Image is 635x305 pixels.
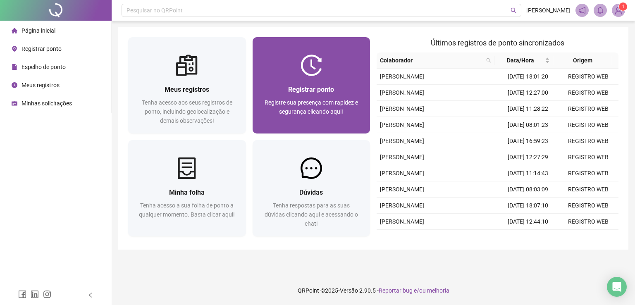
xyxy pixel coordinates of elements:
td: [DATE] 12:44:10 [498,214,558,230]
td: REGISTRO WEB [558,101,618,117]
span: file [12,64,17,70]
span: search [485,54,493,67]
span: [PERSON_NAME] [380,122,424,128]
td: REGISTRO WEB [558,198,618,214]
span: instagram [43,290,51,298]
span: Minha folha [169,188,205,196]
span: Colaborador [380,56,483,65]
span: home [12,28,17,33]
td: REGISTRO WEB [558,214,618,230]
span: left [88,292,93,298]
td: REGISTRO WEB [558,133,618,149]
span: Tenha acesso a sua folha de ponto a qualquer momento. Basta clicar aqui! [139,202,235,218]
span: schedule [12,100,17,106]
td: [DATE] 12:27:00 [498,85,558,101]
td: REGISTRO WEB [558,85,618,101]
td: REGISTRO WEB [558,230,618,246]
span: 1 [622,4,625,10]
span: [PERSON_NAME] [380,105,424,112]
td: [DATE] 16:59:23 [498,133,558,149]
span: Data/Hora [498,56,543,65]
span: [PERSON_NAME] [380,138,424,144]
span: linkedin [31,290,39,298]
span: Últimos registros de ponto sincronizados [431,38,564,47]
div: Open Intercom Messenger [607,277,627,297]
span: [PERSON_NAME] [380,73,424,80]
span: Meus registros [21,82,60,88]
td: [DATE] 08:01:23 [498,117,558,133]
td: REGISTRO WEB [558,149,618,165]
td: [DATE] 11:14:43 [498,165,558,181]
span: [PERSON_NAME] [380,218,424,225]
td: REGISTRO WEB [558,181,618,198]
span: environment [12,46,17,52]
span: Página inicial [21,27,55,34]
span: Minhas solicitações [21,100,72,107]
span: Espelho de ponto [21,64,66,70]
td: [DATE] 11:38:33 [498,230,558,246]
th: Data/Hora [494,52,553,69]
a: DúvidasTenha respostas para as suas dúvidas clicando aqui e acessando o chat! [253,140,370,236]
td: [DATE] 18:01:20 [498,69,558,85]
span: Registre sua presença com rapidez e segurança clicando aqui! [265,99,358,115]
td: REGISTRO WEB [558,69,618,85]
a: Meus registrosTenha acesso aos seus registros de ponto, incluindo geolocalização e demais observa... [128,37,246,133]
img: 93325 [612,4,625,17]
td: [DATE] 12:27:29 [498,149,558,165]
span: [PERSON_NAME] [526,6,571,15]
span: bell [597,7,604,14]
a: Minha folhaTenha acesso a sua folha de ponto a qualquer momento. Basta clicar aqui! [128,140,246,236]
span: Tenha respostas para as suas dúvidas clicando aqui e acessando o chat! [265,202,358,227]
span: Meus registros [165,86,209,93]
span: Tenha acesso aos seus registros de ponto, incluindo geolocalização e demais observações! [142,99,232,124]
span: facebook [18,290,26,298]
sup: Atualize o seu contato no menu Meus Dados [619,2,627,11]
span: Reportar bug e/ou melhoria [379,287,449,294]
span: [PERSON_NAME] [380,186,424,193]
footer: QRPoint © 2025 - 2.90.5 - [112,276,635,305]
td: [DATE] 18:07:10 [498,198,558,214]
span: Registrar ponto [21,45,62,52]
span: [PERSON_NAME] [380,89,424,96]
th: Origem [553,52,612,69]
span: [PERSON_NAME] [380,154,424,160]
span: search [511,7,517,14]
span: Dúvidas [299,188,323,196]
a: Registrar pontoRegistre sua presença com rapidez e segurança clicando aqui! [253,37,370,133]
span: [PERSON_NAME] [380,202,424,209]
span: Registrar ponto [288,86,334,93]
span: notification [578,7,586,14]
td: REGISTRO WEB [558,117,618,133]
span: search [486,58,491,63]
span: [PERSON_NAME] [380,170,424,176]
span: clock-circle [12,82,17,88]
td: [DATE] 11:28:22 [498,101,558,117]
td: [DATE] 08:03:09 [498,181,558,198]
td: REGISTRO WEB [558,165,618,181]
span: Versão [340,287,358,294]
